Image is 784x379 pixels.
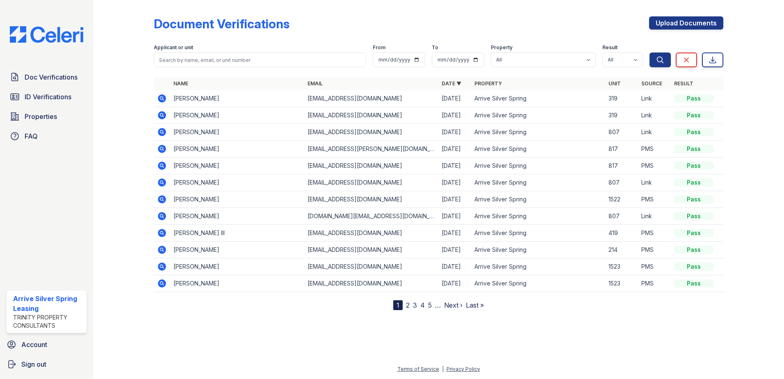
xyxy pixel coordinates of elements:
[605,208,638,225] td: 807
[304,141,438,158] td: [EMAIL_ADDRESS][PERSON_NAME][DOMAIN_NAME]
[170,124,304,141] td: [PERSON_NAME]
[25,92,71,102] span: ID Verifications
[605,191,638,208] td: 1522
[304,174,438,191] td: [EMAIL_ADDRESS][DOMAIN_NAME]
[674,128,713,136] div: Pass
[638,90,671,107] td: Link
[432,44,438,51] label: To
[674,80,693,87] a: Result
[605,174,638,191] td: 807
[674,111,713,119] div: Pass
[438,191,471,208] td: [DATE]
[471,191,605,208] td: Arrive Silver Spring
[491,44,513,51] label: Property
[438,275,471,292] td: [DATE]
[471,225,605,242] td: Arrive Silver Spring
[25,72,77,82] span: Doc Verifications
[638,242,671,258] td: PMS
[170,242,304,258] td: [PERSON_NAME]
[304,191,438,208] td: [EMAIL_ADDRESS][DOMAIN_NAME]
[170,158,304,174] td: [PERSON_NAME]
[170,208,304,225] td: [PERSON_NAME]
[7,89,87,105] a: ID Verifications
[170,174,304,191] td: [PERSON_NAME]
[605,258,638,275] td: 1523
[304,225,438,242] td: [EMAIL_ADDRESS][DOMAIN_NAME]
[649,16,723,30] a: Upload Documents
[170,90,304,107] td: [PERSON_NAME]
[438,158,471,174] td: [DATE]
[173,80,188,87] a: Name
[13,313,83,330] div: Trinity Property Consultants
[21,359,46,369] span: Sign out
[397,366,439,372] a: Terms of Service
[638,158,671,174] td: PMS
[638,258,671,275] td: PMS
[438,124,471,141] td: [DATE]
[674,246,713,254] div: Pass
[471,90,605,107] td: Arrive Silver Spring
[154,16,289,31] div: Document Verifications
[638,225,671,242] td: PMS
[605,242,638,258] td: 214
[438,258,471,275] td: [DATE]
[304,258,438,275] td: [EMAIL_ADDRESS][DOMAIN_NAME]
[154,44,193,51] label: Applicant or unit
[605,158,638,174] td: 817
[438,174,471,191] td: [DATE]
[471,258,605,275] td: Arrive Silver Spring
[638,208,671,225] td: Link
[3,356,90,372] a: Sign out
[304,107,438,124] td: [EMAIL_ADDRESS][DOMAIN_NAME]
[609,80,621,87] a: Unit
[13,294,83,313] div: Arrive Silver Spring Leasing
[413,301,417,309] a: 3
[471,275,605,292] td: Arrive Silver Spring
[170,107,304,124] td: [PERSON_NAME]
[170,258,304,275] td: [PERSON_NAME]
[674,162,713,170] div: Pass
[3,26,90,43] img: CE_Logo_Blue-a8612792a0a2168367f1c8372b55b34899dd931a85d93a1a3d3e32e68fde9ad4.png
[7,108,87,125] a: Properties
[25,112,57,121] span: Properties
[304,158,438,174] td: [EMAIL_ADDRESS][DOMAIN_NAME]
[674,212,713,220] div: Pass
[438,225,471,242] td: [DATE]
[605,141,638,158] td: 817
[435,300,441,310] span: …
[170,141,304,158] td: [PERSON_NAME]
[393,300,403,310] div: 1
[641,80,662,87] a: Source
[308,80,323,87] a: Email
[674,279,713,288] div: Pass
[447,366,480,372] a: Privacy Policy
[442,80,461,87] a: Date ▼
[21,340,47,349] span: Account
[605,275,638,292] td: 1523
[170,191,304,208] td: [PERSON_NAME]
[674,229,713,237] div: Pass
[428,301,432,309] a: 5
[471,158,605,174] td: Arrive Silver Spring
[442,366,444,372] div: |
[466,301,484,309] a: Last »
[638,275,671,292] td: PMS
[474,80,502,87] a: Property
[438,242,471,258] td: [DATE]
[638,107,671,124] td: Link
[471,107,605,124] td: Arrive Silver Spring
[638,174,671,191] td: Link
[605,107,638,124] td: 319
[438,141,471,158] td: [DATE]
[605,124,638,141] td: 807
[605,225,638,242] td: 419
[3,336,90,353] a: Account
[304,242,438,258] td: [EMAIL_ADDRESS][DOMAIN_NAME]
[304,208,438,225] td: [DOMAIN_NAME][EMAIL_ADDRESS][DOMAIN_NAME]
[438,208,471,225] td: [DATE]
[406,301,410,309] a: 2
[674,94,713,103] div: Pass
[420,301,425,309] a: 4
[304,90,438,107] td: [EMAIL_ADDRESS][DOMAIN_NAME]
